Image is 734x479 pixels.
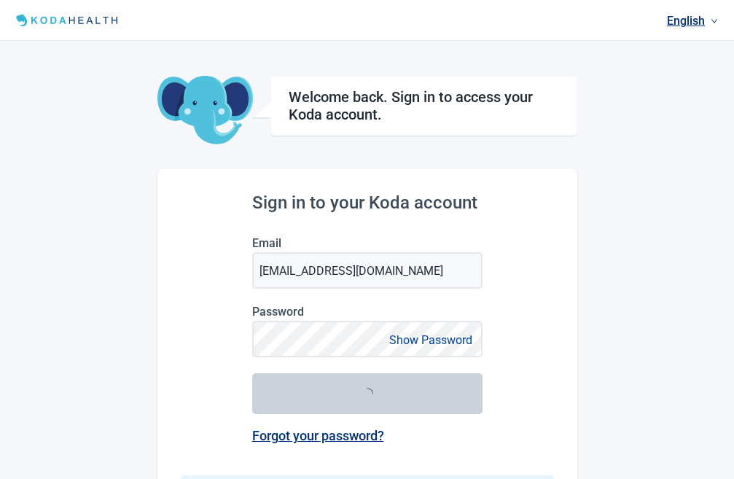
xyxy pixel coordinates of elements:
[711,17,718,25] span: down
[12,12,125,29] img: Koda Health
[252,305,483,319] label: Password
[252,192,483,213] h2: Sign in to your Koda account
[661,9,724,33] a: Current language: English
[289,88,559,123] h1: Welcome back. Sign in to access your Koda account.
[385,330,477,350] button: Show Password
[252,428,384,443] a: Forgot your password?
[252,236,483,250] label: Email
[359,386,374,401] span: loading
[157,76,253,146] img: Koda Elephant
